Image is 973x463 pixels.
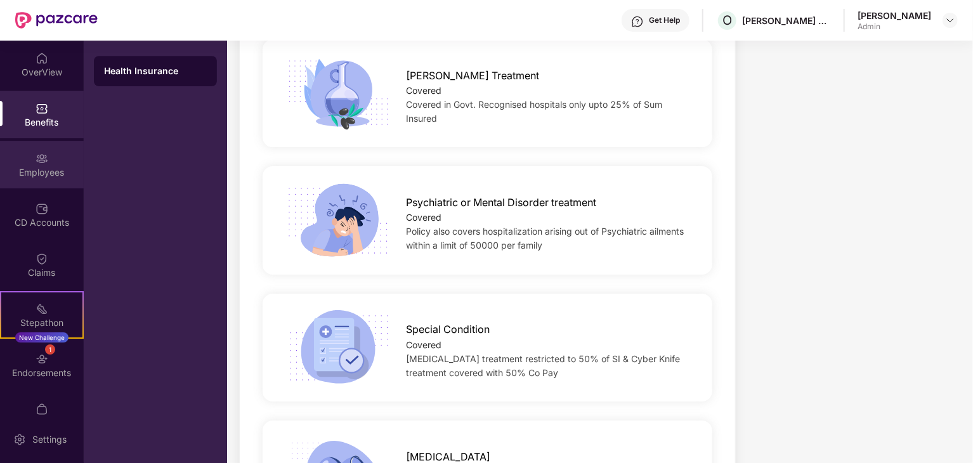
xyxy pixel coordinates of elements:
[36,252,48,265] img: svg+xml;base64,PHN2ZyBpZD0iQ2xhaW0iIHhtbG5zPSJodHRwOi8vd3d3LnczLm9yZy8yMDAwL3N2ZyIgd2lkdGg9IjIwIi...
[284,182,393,258] img: icon
[406,195,596,211] span: Psychiatric or Mental Disorder treatment
[36,202,48,215] img: svg+xml;base64,PHN2ZyBpZD0iQ0RfQWNjb3VudHMiIGRhdGEtbmFtZT0iQ0QgQWNjb3VudHMiIHhtbG5zPSJodHRwOi8vd3...
[858,22,931,32] div: Admin
[36,152,48,165] img: svg+xml;base64,PHN2ZyBpZD0iRW1wbG95ZWVzIiB4bWxucz0iaHR0cDovL3d3dy53My5vcmcvMjAwMC9zdmciIHdpZHRoPS...
[284,55,393,131] img: icon
[284,310,393,386] img: icon
[36,403,48,415] img: svg+xml;base64,PHN2ZyBpZD0iTXlfT3JkZXJzIiBkYXRhLW5hbWU9Ik15IE9yZGVycyIgeG1sbnM9Imh0dHA6Ly93d3cudz...
[1,316,82,329] div: Stepathon
[15,12,98,29] img: New Pazcare Logo
[406,322,490,337] span: Special Condition
[36,102,48,115] img: svg+xml;base64,PHN2ZyBpZD0iQmVuZWZpdHMiIHhtbG5zPSJodHRwOi8vd3d3LnczLm9yZy8yMDAwL3N2ZyIgd2lkdGg9Ij...
[29,433,70,446] div: Settings
[742,15,831,27] div: [PERSON_NAME] GLOBAL INVESTMENT PLATFORM PRIVATE LIMITED
[15,332,69,342] div: New Challenge
[13,433,26,446] img: svg+xml;base64,PHN2ZyBpZD0iU2V0dGluZy0yMHgyMCIgeG1sbnM9Imh0dHA6Ly93d3cudzMub3JnLzIwMDAvc3ZnIiB3aW...
[406,338,692,352] div: Covered
[722,13,732,28] span: O
[406,211,692,225] div: Covered
[858,10,931,22] div: [PERSON_NAME]
[406,226,684,251] span: Policy also covers hospitalization arising out of Psychiatric ailments within a limit of 50000 pe...
[104,65,207,77] div: Health Insurance
[631,15,644,28] img: svg+xml;base64,PHN2ZyBpZD0iSGVscC0zMngzMiIgeG1sbnM9Imh0dHA6Ly93d3cudzMub3JnLzIwMDAvc3ZnIiB3aWR0aD...
[45,344,55,355] div: 1
[406,84,692,98] div: Covered
[406,353,680,378] span: [MEDICAL_DATA] treatment restricted to 50% of SI & Cyber Knife treatment covered with 50% Co Pay
[36,52,48,65] img: svg+xml;base64,PHN2ZyBpZD0iSG9tZSIgeG1sbnM9Imh0dHA6Ly93d3cudzMub3JnLzIwMDAvc3ZnIiB3aWR0aD0iMjAiIG...
[406,99,662,124] span: Covered in Govt. Recognised hospitals only upto 25% of Sum Insured
[649,15,680,25] div: Get Help
[36,353,48,365] img: svg+xml;base64,PHN2ZyBpZD0iRW5kb3JzZW1lbnRzIiB4bWxucz0iaHR0cDovL3d3dy53My5vcmcvMjAwMC9zdmciIHdpZH...
[36,303,48,315] img: svg+xml;base64,PHN2ZyB4bWxucz0iaHR0cDovL3d3dy53My5vcmcvMjAwMC9zdmciIHdpZHRoPSIyMSIgaGVpZ2h0PSIyMC...
[406,68,539,84] span: [PERSON_NAME] Treatment
[945,15,955,25] img: svg+xml;base64,PHN2ZyBpZD0iRHJvcGRvd24tMzJ4MzIiIHhtbG5zPSJodHRwOi8vd3d3LnczLm9yZy8yMDAwL3N2ZyIgd2...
